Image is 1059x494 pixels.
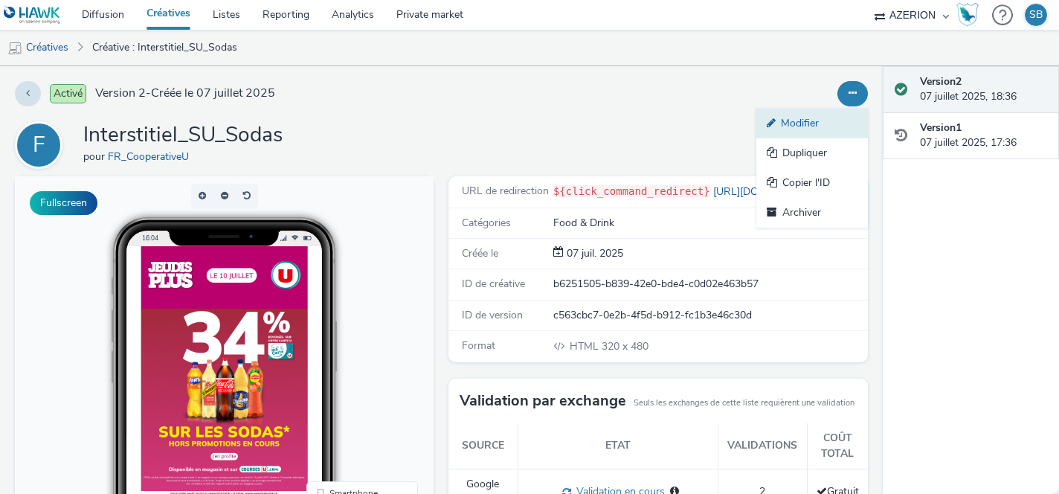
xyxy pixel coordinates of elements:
[462,246,498,260] span: Créée le
[920,121,1047,151] div: 07 juillet 2025, 17:36
[462,277,525,291] span: ID de créative
[85,30,245,65] a: Créative : Interstitiel_SU_Sodas
[315,348,350,357] span: QR Code
[756,168,868,198] a: Copier l'ID
[518,423,718,469] th: Etat
[30,191,97,215] button: Fullscreen
[564,246,623,260] span: 07 juil. 2025
[570,339,602,353] span: HTML
[15,138,68,152] a: F
[462,339,495,353] span: Format
[4,6,61,25] img: undefined Logo
[568,339,648,353] span: 320 x 480
[315,312,363,321] span: Smartphone
[83,150,108,164] span: pour
[294,326,400,344] li: Desktop
[33,124,45,166] div: F
[294,344,400,362] li: QR Code
[553,277,866,292] div: b6251505-b839-42e0-bde4-c0d02e463b57
[315,330,348,339] span: Desktop
[294,308,400,326] li: Smartphone
[108,150,195,164] a: FR_CooperativeU
[95,85,275,102] span: Version 2 - Créée le 07 juillet 2025
[553,185,710,197] code: ${click_command_redirect}
[553,308,866,323] div: c563cbc7-0e2b-4f5d-b912-fc1b3e46c30d
[7,41,22,56] img: mobile
[462,184,549,198] span: URL de redirection
[956,3,979,27] img: Hawk Academy
[1029,4,1043,26] div: SB
[808,423,868,469] th: Coût total
[920,74,1047,105] div: 07 juillet 2025, 18:36
[710,185,829,199] a: [URL][DOMAIN_NAME]
[718,423,808,469] th: Validations
[756,138,868,168] a: Dupliquer
[920,121,962,135] strong: Version 1
[756,109,868,138] a: Modifier
[460,390,626,412] h3: Validation par exchange
[634,397,854,409] small: Seuls les exchanges de cette liste requièrent une validation
[462,216,511,230] span: Catégories
[920,74,962,89] strong: Version 2
[756,198,868,228] a: Archiver
[564,246,623,261] div: Création 07 juillet 2025, 17:36
[83,121,283,150] h1: Interstitiel_SU_Sodas
[462,308,523,322] span: ID de version
[956,3,985,27] a: Hawk Academy
[448,423,518,469] th: Source
[127,57,144,65] span: 16:04
[50,84,86,103] span: Activé
[553,216,866,231] div: Food & Drink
